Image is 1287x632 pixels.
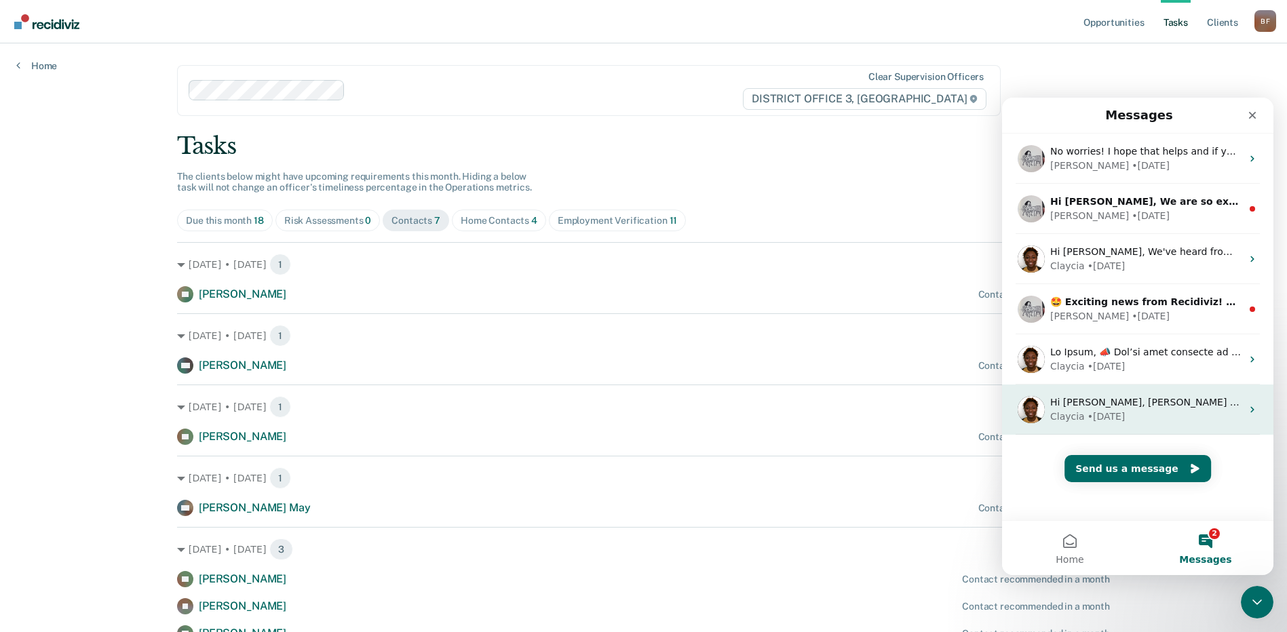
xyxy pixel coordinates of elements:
div: [DATE] • [DATE] 1 [177,254,1110,275]
div: [PERSON_NAME] [48,61,127,75]
div: [DATE] • [DATE] 1 [177,325,1110,347]
button: Send us a message [62,357,209,384]
div: • [DATE] [85,262,123,276]
div: • [DATE] [130,61,168,75]
span: 7 [434,215,440,226]
span: 1 [269,396,291,418]
button: Profile dropdown button [1254,10,1276,32]
div: Employment Verification [558,215,677,226]
span: 🤩 Exciting news from Recidiviz! Starting [DATE] if a client is marked in ATLAS (in employment his... [48,199,1285,210]
div: Contact recommended [DATE] [978,289,1110,300]
button: Messages [136,423,271,477]
img: Profile image for Kim [16,98,43,125]
span: Messages [177,457,229,467]
img: Profile image for Claycia [16,298,43,325]
iframe: Intercom live chat [1241,586,1273,618]
div: [DATE] • [DATE] 1 [177,467,1110,489]
span: 18 [254,215,264,226]
div: Claycia [48,312,83,326]
div: Due this month [186,215,264,226]
span: 1 [269,325,291,347]
span: [PERSON_NAME] May [199,501,310,514]
div: Contact recommended [DATE] [978,431,1110,443]
div: [DATE] • [DATE] 3 [177,538,1110,560]
span: The clients below might have upcoming requirements this month. Hiding a below task will not chang... [177,171,532,193]
span: DISTRICT OFFICE 3, [GEOGRAPHIC_DATA] [743,88,986,110]
div: Contact recommended in a month [962,574,1110,585]
span: No worries! I hope that helps and if you follow the instructions, you should be good to go! [48,48,476,59]
div: [PERSON_NAME] [48,212,127,226]
div: Contacts [391,215,440,226]
div: • [DATE] [85,312,123,326]
div: • [DATE] [130,212,168,226]
div: [DATE] • [DATE] 1 [177,396,1110,418]
span: 1 [269,254,291,275]
span: [PERSON_NAME] [199,599,286,612]
span: 11 [670,215,678,226]
div: Home Contacts [461,215,537,226]
span: [PERSON_NAME] [199,572,286,585]
span: [PERSON_NAME] [199,430,286,443]
div: [PERSON_NAME] [48,111,127,125]
span: [PERSON_NAME] [199,288,286,300]
a: Home [16,60,57,72]
span: 0 [365,215,371,226]
div: B F [1254,10,1276,32]
span: Home [54,457,81,467]
img: Recidiviz [14,14,79,29]
div: • [DATE] [130,111,168,125]
img: Profile image for Claycia [16,148,43,175]
div: Contact recommended [DATE] [978,360,1110,372]
div: Claycia [48,262,83,276]
iframe: Intercom live chat [1002,98,1273,575]
img: Profile image for Kim [16,198,43,225]
span: 3 [269,538,293,560]
img: Profile image for Claycia [16,248,43,275]
div: Contact recommended in a month [962,601,1110,612]
div: Contact recommended [DATE] [978,502,1110,514]
span: 1 [269,467,291,489]
div: Claycia [48,161,83,176]
div: Tasks [177,132,1110,160]
span: 4 [531,215,537,226]
div: • [DATE] [85,161,123,176]
div: Clear supervision officers [868,71,984,83]
span: [PERSON_NAME] [199,359,286,372]
div: Risk Assessments [284,215,372,226]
